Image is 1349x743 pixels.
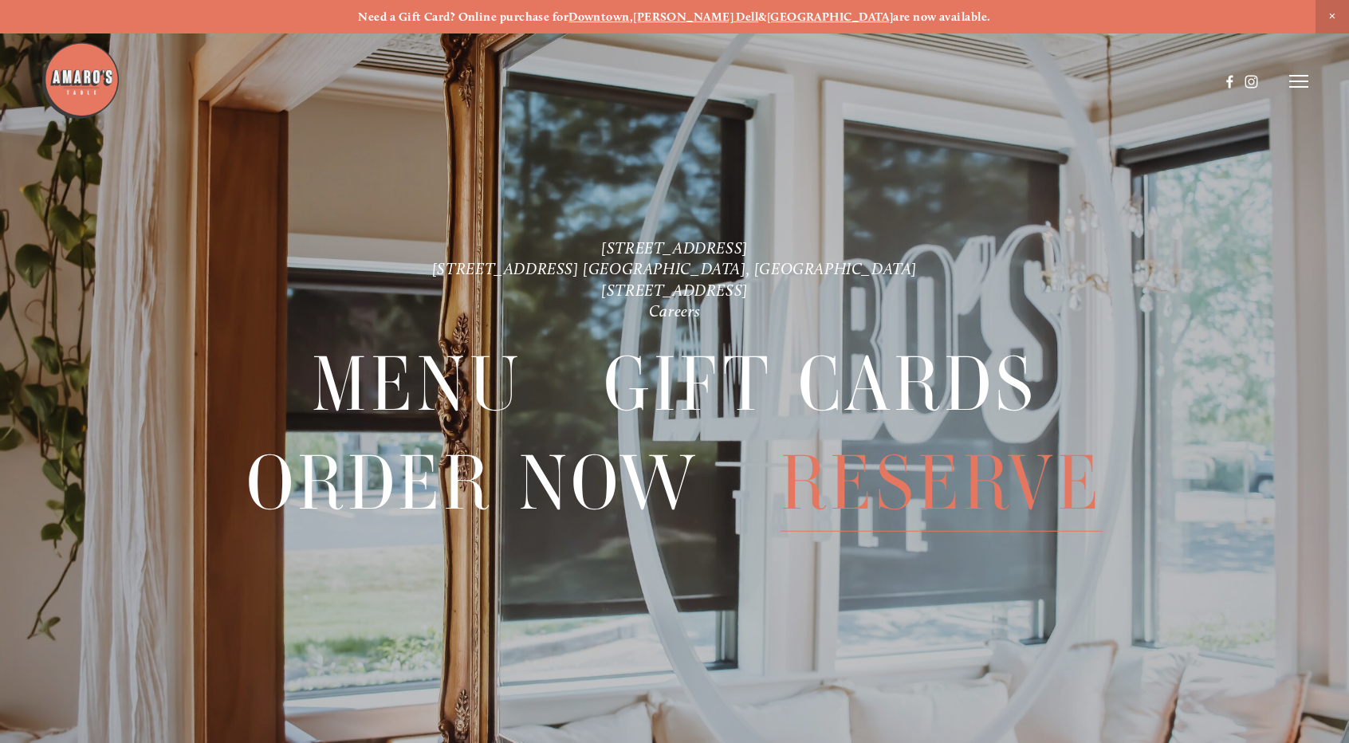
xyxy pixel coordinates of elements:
span: Order Now [246,434,699,532]
a: Gift Cards [604,336,1037,432]
a: Reserve [781,434,1103,531]
a: [PERSON_NAME] Dell [633,10,758,24]
span: Reserve [781,434,1103,532]
strong: are now available. [893,10,990,24]
strong: Need a Gift Card? Online purchase for [358,10,568,24]
span: Menu [312,336,522,433]
a: Careers [649,301,700,320]
a: Downtown [568,10,630,24]
a: [STREET_ADDRESS] [601,238,748,257]
span: Gift Cards [604,336,1037,433]
a: [STREET_ADDRESS] [601,280,748,299]
a: Menu [312,336,522,432]
strong: & [758,10,766,24]
img: Amaro's Table [41,41,120,120]
a: [GEOGRAPHIC_DATA] [767,10,894,24]
a: Order Now [246,434,699,531]
strong: , [630,10,633,24]
a: [STREET_ADDRESS] [GEOGRAPHIC_DATA], [GEOGRAPHIC_DATA] [432,259,917,278]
